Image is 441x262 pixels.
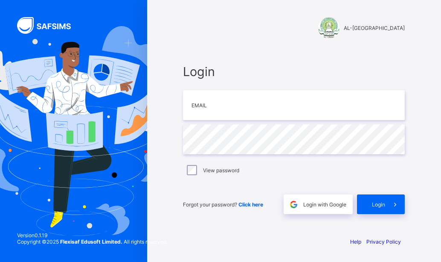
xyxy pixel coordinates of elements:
[183,201,263,208] span: Forgot your password?
[238,201,263,208] a: Click here
[17,232,168,238] span: Version 0.1.19
[17,17,81,34] img: SAFSIMS Logo
[203,167,239,174] label: View password
[366,238,401,245] a: Privacy Policy
[17,238,168,245] span: Copyright © 2025 All rights reserved.
[303,201,346,208] span: Login with Google
[350,238,361,245] a: Help
[183,64,405,79] span: Login
[372,201,385,208] span: Login
[289,200,299,209] img: google.396cfc9801f0270233282035f929180a.svg
[60,238,122,245] strong: Flexisaf Edusoft Limited.
[344,25,405,31] span: AL-[GEOGRAPHIC_DATA]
